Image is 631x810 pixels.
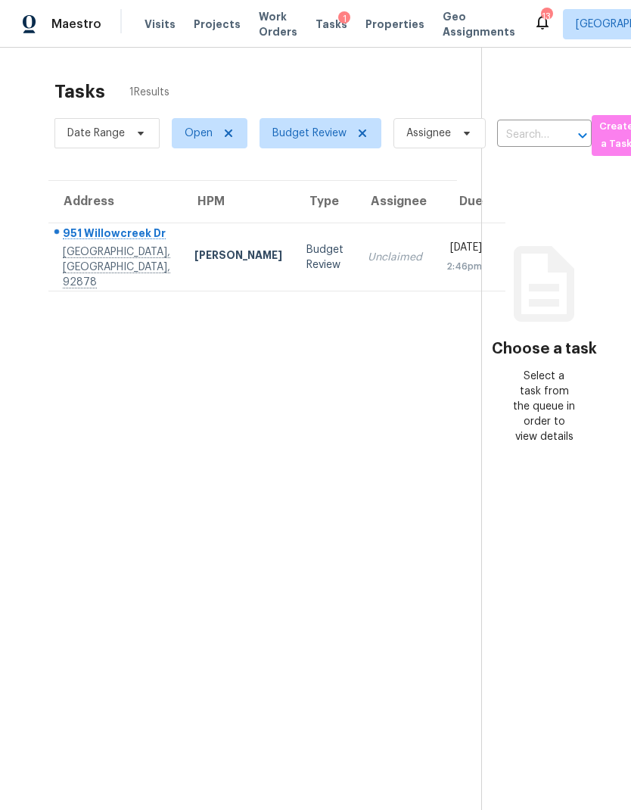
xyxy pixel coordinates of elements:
h3: Choose a task [492,341,597,357]
span: Assignee [406,126,451,141]
span: 1 Results [129,85,169,100]
div: [PERSON_NAME] [194,248,282,266]
span: Geo Assignments [443,9,515,39]
span: Open [185,126,213,141]
div: 2:46pm [446,259,482,274]
th: Address [48,181,182,223]
div: Select a task from the queue in order to view details [513,369,576,444]
div: Unclaimed [368,250,422,265]
div: 13 [541,9,552,24]
div: Budget Review [306,242,343,273]
span: Projects [194,17,241,32]
input: Search by address [497,123,549,147]
th: Assignee [356,181,434,223]
span: Maestro [51,17,101,32]
span: Budget Review [272,126,347,141]
h2: Tasks [54,84,105,99]
span: Properties [365,17,424,32]
th: HPM [182,181,294,223]
div: 1 [338,11,350,26]
span: Tasks [315,19,347,30]
th: Type [294,181,356,223]
span: Work Orders [259,9,297,39]
div: [DATE] [446,240,482,259]
span: Date Range [67,126,125,141]
button: Open [572,125,593,146]
th: Due [434,181,505,223]
span: Visits [145,17,176,32]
